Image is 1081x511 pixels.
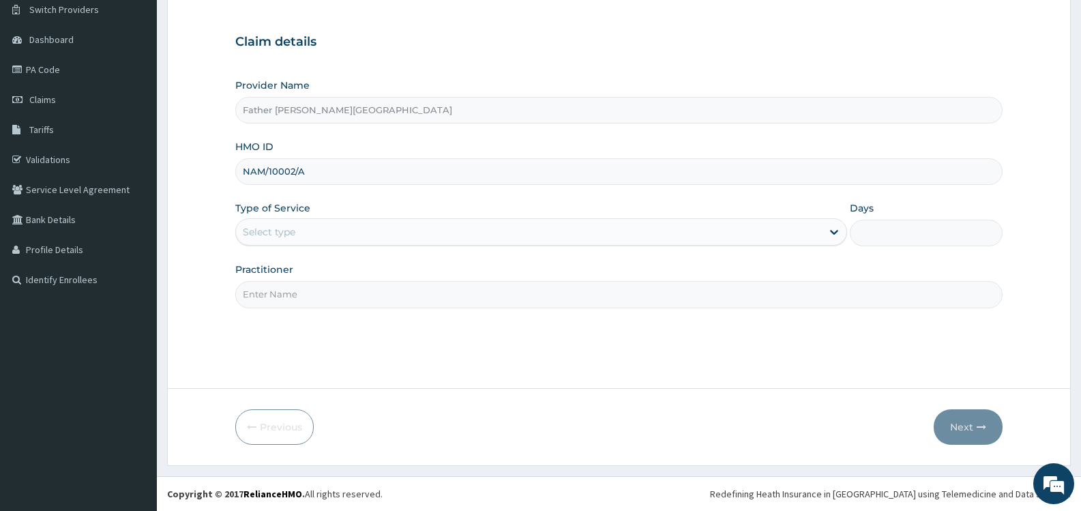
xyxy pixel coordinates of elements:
[29,3,99,16] span: Switch Providers
[7,355,260,403] textarea: Type your message and hit 'Enter'
[235,409,314,445] button: Previous
[29,123,54,136] span: Tariffs
[235,140,273,154] label: HMO ID
[235,78,310,92] label: Provider Name
[243,488,302,500] a: RelianceHMO
[71,76,229,94] div: Chat with us now
[235,201,310,215] label: Type of Service
[167,488,305,500] strong: Copyright © 2017 .
[29,33,74,46] span: Dashboard
[235,281,1003,308] input: Enter Name
[243,225,295,239] div: Select type
[934,409,1003,445] button: Next
[235,35,1003,50] h3: Claim details
[224,7,256,40] div: Minimize live chat window
[29,93,56,106] span: Claims
[850,201,874,215] label: Days
[79,163,188,301] span: We're online!
[235,263,293,276] label: Practitioner
[157,476,1081,511] footer: All rights reserved.
[25,68,55,102] img: d_794563401_company_1708531726252_794563401
[235,158,1003,185] input: Enter HMO ID
[710,487,1071,501] div: Redefining Heath Insurance in [GEOGRAPHIC_DATA] using Telemedicine and Data Science!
